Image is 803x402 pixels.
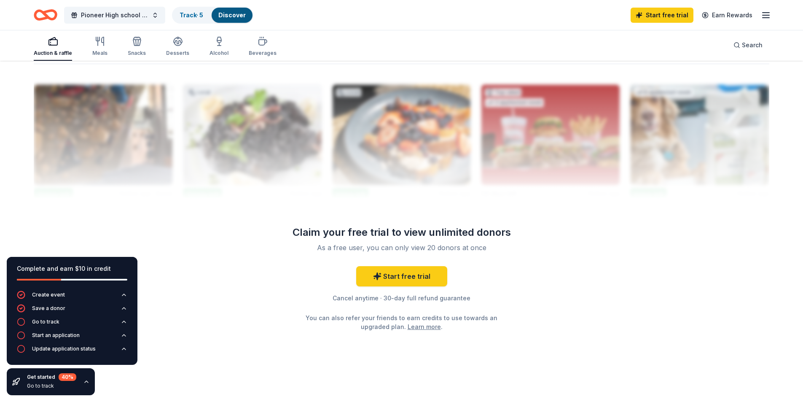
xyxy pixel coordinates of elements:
button: Auction & raffle [34,33,72,61]
span: Pioneer High school Football Equipment Fundraiser [81,10,148,20]
div: Start an application [32,332,80,339]
a: Start free trial [356,266,447,286]
a: Track· 5 [180,11,203,19]
button: Beverages [249,33,277,61]
button: Alcohol [209,33,228,61]
div: Claim your free trial to view unlimited donors [280,226,523,239]
div: Update application status [32,345,96,352]
button: Start an application [17,331,127,345]
div: Desserts [166,50,189,57]
div: Go to track [27,383,76,389]
button: Create event [17,291,127,304]
div: As a free user, you can only view 20 donors at once [290,243,513,253]
div: Auction & raffle [34,50,72,57]
div: Beverages [249,50,277,57]
button: Track· 5Discover [172,7,253,24]
div: Alcohol [209,50,228,57]
button: Update application status [17,345,127,358]
button: Desserts [166,33,189,61]
button: Go to track [17,318,127,331]
div: Create event [32,291,65,298]
button: Meals [92,33,107,61]
div: You can also refer your friends to earn credits to use towards an upgraded plan. . [304,313,500,331]
div: Get started [27,373,76,381]
div: 40 % [59,373,76,381]
div: Cancel anytime · 30-day full refund guarantee [280,293,523,303]
div: Meals [92,50,107,57]
a: Start free trial [631,8,693,23]
button: Snacks [128,33,146,61]
a: Earn Rewards [697,8,757,23]
div: Save a donor [32,305,65,312]
div: Snacks [128,50,146,57]
div: Complete and earn $10 in credit [17,264,127,274]
button: Save a donor [17,304,127,318]
a: Home [34,5,57,25]
button: Pioneer High school Football Equipment Fundraiser [64,7,165,24]
div: Go to track [32,318,59,325]
a: Learn more [408,322,441,331]
a: Discover [218,11,246,19]
button: Search [727,37,769,54]
span: Search [742,40,763,50]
